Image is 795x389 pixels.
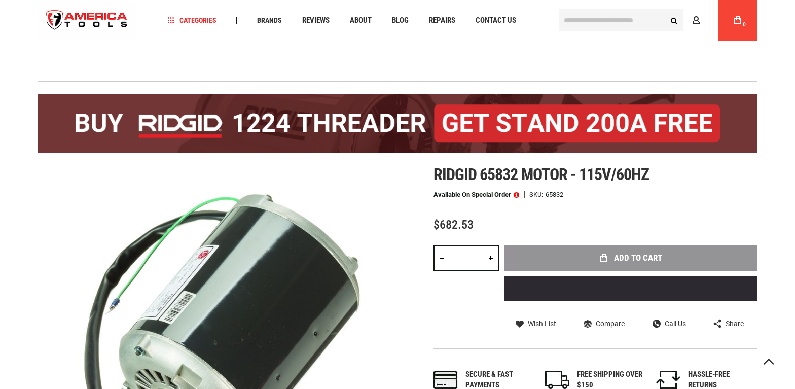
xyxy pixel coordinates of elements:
span: Repairs [429,17,455,24]
a: store logo [38,2,136,40]
span: 0 [743,22,746,27]
span: About [350,17,372,24]
strong: SKU [529,191,546,198]
img: returns [656,371,680,389]
p: Available on Special Order [433,191,519,198]
span: Categories [168,17,216,24]
span: Contact Us [476,17,516,24]
span: Ridgid 65832 motor - 115v/60hz [433,165,649,184]
img: payments [433,371,458,389]
span: Brands [257,17,282,24]
button: Search [664,11,683,30]
img: BOGO: Buy the RIDGID® 1224 Threader (26092), get the 92467 200A Stand FREE! [38,94,757,153]
span: $682.53 [433,218,474,232]
span: Wish List [528,320,556,327]
div: 65832 [546,191,563,198]
span: Share [726,320,744,327]
a: Contact Us [471,14,521,27]
span: Call Us [665,320,686,327]
a: Wish List [516,319,556,328]
a: Compare [584,319,625,328]
a: About [345,14,376,27]
img: America Tools [38,2,136,40]
a: Reviews [298,14,334,27]
span: Compare [596,320,625,327]
span: Reviews [302,17,330,24]
a: Repairs [424,14,460,27]
span: Blog [392,17,409,24]
img: shipping [545,371,569,389]
a: Blog [387,14,413,27]
a: Call Us [653,319,686,328]
a: Categories [163,14,221,27]
a: Brands [252,14,286,27]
